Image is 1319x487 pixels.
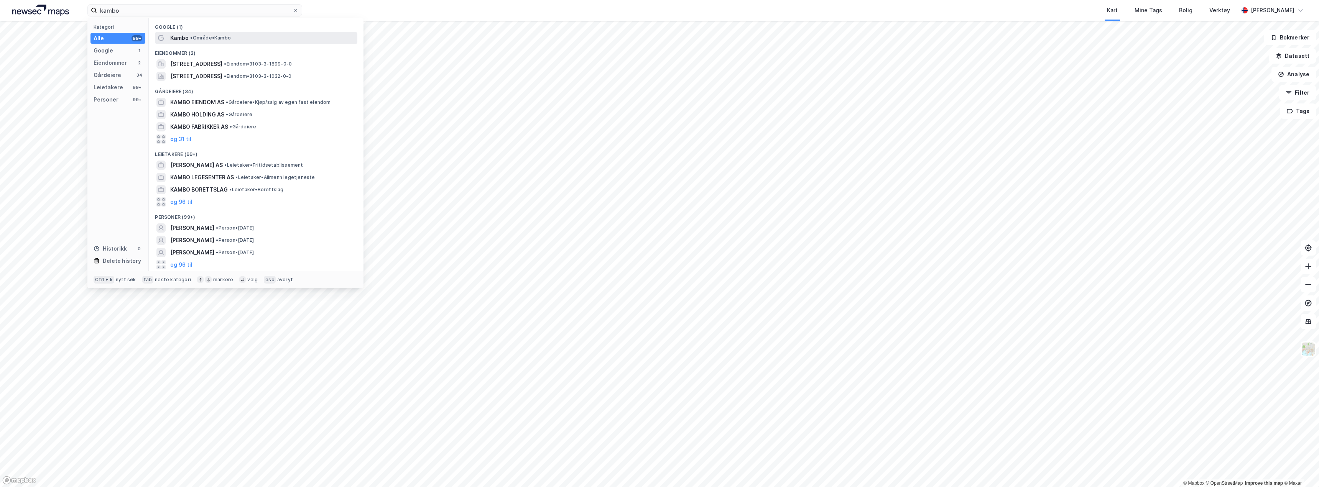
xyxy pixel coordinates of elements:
[94,34,104,43] div: Alle
[155,277,191,283] div: neste kategori
[170,173,234,182] span: KAMBO LEGESENTER AS
[216,249,254,256] span: Person • [DATE]
[216,237,218,243] span: •
[226,99,331,105] span: Gårdeiere • Kjøp/salg av egen fast eiendom
[1264,30,1316,45] button: Bokmerker
[224,162,303,168] span: Leietaker • Fritidsetablissement
[94,46,113,55] div: Google
[1281,450,1319,487] iframe: Chat Widget
[94,244,127,253] div: Historikk
[170,134,191,144] button: og 31 til
[226,99,228,105] span: •
[170,110,224,119] span: KAMBO HOLDING AS
[1269,48,1316,64] button: Datasett
[226,112,228,117] span: •
[142,276,154,284] div: tab
[216,237,254,243] span: Person • [DATE]
[1179,6,1192,15] div: Bolig
[94,83,123,92] div: Leietakere
[247,277,258,283] div: velg
[136,60,142,66] div: 2
[149,44,363,58] div: Eiendommer (2)
[190,35,231,41] span: Område • Kambo
[235,174,238,180] span: •
[216,225,218,231] span: •
[264,276,276,284] div: esc
[170,98,224,107] span: KAMBO EIENDOM AS
[216,225,254,231] span: Person • [DATE]
[230,124,232,130] span: •
[149,208,363,222] div: Personer (99+)
[94,276,114,284] div: Ctrl + k
[224,61,292,67] span: Eiendom • 3103-3-1899-0-0
[229,187,283,193] span: Leietaker • Borettslag
[213,277,233,283] div: markere
[1279,85,1316,100] button: Filter
[132,35,142,41] div: 99+
[224,73,226,79] span: •
[170,33,189,43] span: Kambo
[136,48,142,54] div: 1
[277,277,293,283] div: avbryt
[1209,6,1230,15] div: Verktøy
[149,145,363,159] div: Leietakere (99+)
[94,71,121,80] div: Gårdeiere
[1206,480,1243,486] a: OpenStreetMap
[170,223,214,233] span: [PERSON_NAME]
[170,236,214,245] span: [PERSON_NAME]
[230,124,256,130] span: Gårdeiere
[170,185,228,194] span: KAMBO BORETTSLAG
[132,84,142,90] div: 99+
[224,162,227,168] span: •
[136,246,142,252] div: 0
[12,5,69,16] img: logo.a4113a55bc3d86da70a041830d287a7e.svg
[170,59,222,69] span: [STREET_ADDRESS]
[149,18,363,32] div: Google (1)
[1135,6,1162,15] div: Mine Tags
[136,72,142,78] div: 34
[224,73,291,79] span: Eiendom • 3103-3-1032-0-0
[94,24,145,30] div: Kategori
[94,58,127,67] div: Eiendommer
[103,256,141,266] div: Delete history
[224,61,226,67] span: •
[216,249,218,255] span: •
[170,161,223,170] span: [PERSON_NAME] AS
[1280,103,1316,119] button: Tags
[235,174,315,180] span: Leietaker • Allmenn legetjeneste
[132,97,142,103] div: 99+
[170,197,192,207] button: og 96 til
[170,122,228,131] span: KAMBO FABRIKKER AS
[1107,6,1118,15] div: Kart
[1251,6,1294,15] div: [PERSON_NAME]
[94,95,118,104] div: Personer
[170,260,192,269] button: og 96 til
[190,35,192,41] span: •
[1271,67,1316,82] button: Analyse
[149,82,363,96] div: Gårdeiere (34)
[97,5,293,16] input: Søk på adresse, matrikkel, gårdeiere, leietakere eller personer
[229,187,232,192] span: •
[170,248,214,257] span: [PERSON_NAME]
[1301,342,1316,356] img: Z
[2,476,36,485] a: Mapbox homepage
[1281,450,1319,487] div: Kontrollprogram for chat
[1183,480,1204,486] a: Mapbox
[170,72,222,81] span: [STREET_ADDRESS]
[116,277,136,283] div: nytt søk
[1245,480,1283,486] a: Improve this map
[226,112,252,118] span: Gårdeiere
